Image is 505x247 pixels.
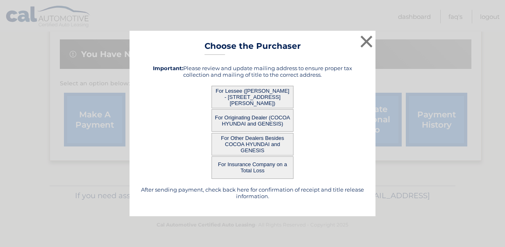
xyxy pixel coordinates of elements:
[212,109,293,132] button: For Originating Dealer (COCOA HYUNDAI and GENESIS)
[205,41,301,55] h3: Choose the Purchaser
[212,156,293,179] button: For Insurance Company on a Total Loss
[212,133,293,156] button: For Other Dealers Besides COCOA HYUNDAI and GENESIS
[140,65,365,78] h5: Please review and update mailing address to ensure proper tax collection and mailing of title to ...
[358,33,375,50] button: ×
[140,186,365,199] h5: After sending payment, check back here for confirmation of receipt and title release information.
[153,65,183,71] strong: Important:
[212,86,293,108] button: For Lessee ([PERSON_NAME] - [STREET_ADDRESS][PERSON_NAME])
